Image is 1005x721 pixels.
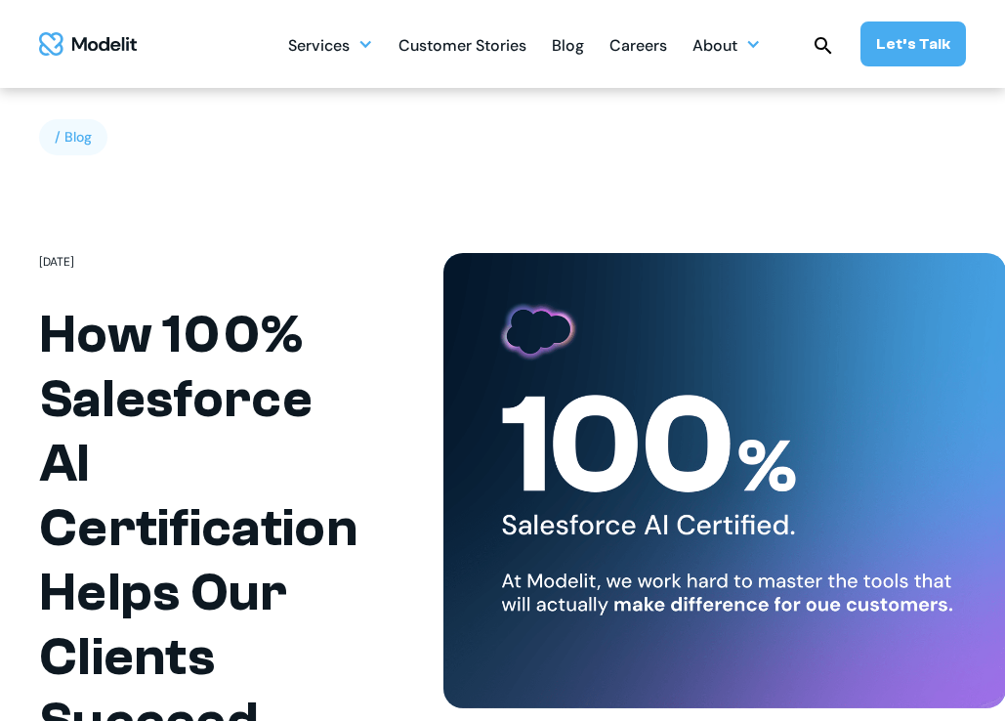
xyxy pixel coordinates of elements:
[39,119,107,155] div: / Blog
[876,33,950,55] div: Let’s Talk
[692,25,761,64] div: About
[398,28,526,66] div: Customer Stories
[552,25,584,64] a: Blog
[288,28,350,66] div: Services
[692,28,737,66] div: About
[39,253,74,272] div: [DATE]
[288,25,373,64] div: Services
[39,32,137,57] img: modelit logo
[860,21,966,66] a: Let’s Talk
[552,28,584,66] div: Blog
[39,32,137,57] a: home
[609,25,667,64] a: Careers
[398,25,526,64] a: Customer Stories
[609,28,667,66] div: Careers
